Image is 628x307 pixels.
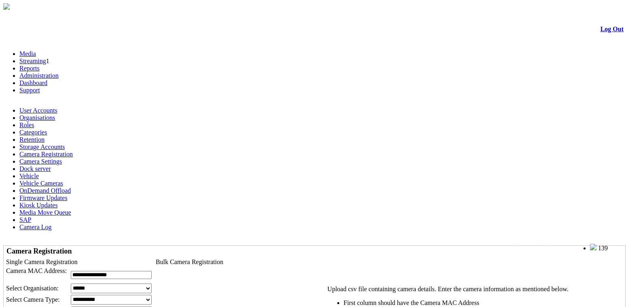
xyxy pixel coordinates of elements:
span: Camera MAC Address: [6,267,67,274]
a: Camera Settings [19,158,62,165]
a: Dashboard [19,79,47,86]
span: 139 [598,245,608,252]
p: Upload csv file containing camera details. Enter the camera information as mentioned below. [328,286,621,293]
a: Camera Registration [19,151,73,158]
a: SAP [19,216,31,223]
a: Log Out [601,26,624,32]
a: Streaming [19,58,46,64]
a: Reports [19,65,40,72]
span: Select Organisation: [6,285,59,292]
span: Bulk Camera Registration [156,258,223,265]
a: Support [19,87,40,94]
img: bell25.png [590,244,596,250]
span: Welcome, Aqil (Administrator) [508,244,574,250]
a: Roles [19,122,34,128]
a: Dock server [19,165,51,172]
span: 1 [46,58,49,64]
a: Organisations [19,114,55,121]
span: Single Camera Registration [6,258,78,265]
a: User Accounts [19,107,57,114]
a: Firmware Updates [19,194,68,201]
a: Categories [19,129,47,136]
a: Camera Log [19,224,52,230]
li: First column should have the Camera MAC Address [344,299,621,307]
span: Camera Registration [6,247,72,255]
a: Vehicle Cameras [19,180,63,187]
a: Media Move Queue [19,209,71,216]
a: OnDemand Offload [19,187,71,194]
a: Storage Accounts [19,143,65,150]
a: Media [19,50,36,57]
a: Kiosk Updates [19,202,58,209]
span: Select Camera Type: [6,296,60,303]
img: arrow-3.png [3,3,10,10]
a: Vehicle [19,173,39,179]
a: Retention [19,136,44,143]
a: Administration [19,72,59,79]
